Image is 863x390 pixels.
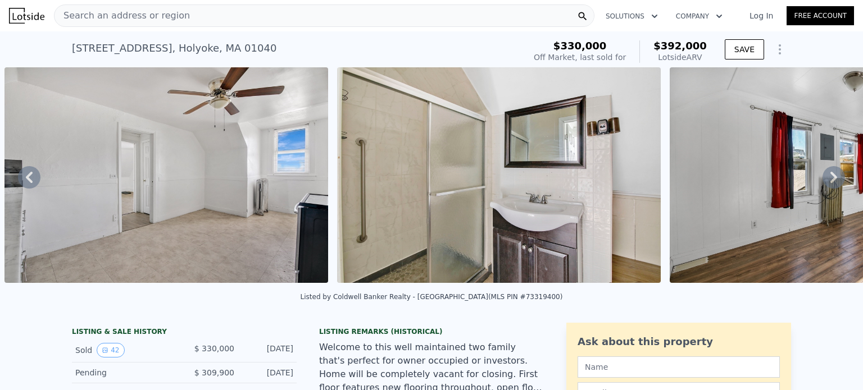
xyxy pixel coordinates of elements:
div: Pending [75,367,175,378]
span: $330,000 [553,40,607,52]
div: LISTING & SALE HISTORY [72,327,297,338]
a: Free Account [787,6,854,25]
input: Name [578,356,780,378]
div: [DATE] [243,367,293,378]
span: $392,000 [653,40,707,52]
img: Sale: 53939671 Parcel: 39517607 [4,67,328,283]
div: Sold [75,343,175,357]
div: Ask about this property [578,334,780,350]
div: [DATE] [243,343,293,357]
div: Off Market, last sold for [534,52,626,63]
button: Show Options [769,38,791,61]
div: [STREET_ADDRESS] , Holyoke , MA 01040 [72,40,276,56]
button: Solutions [597,6,667,26]
span: $ 309,900 [194,368,234,377]
img: Sale: 53939671 Parcel: 39517607 [337,67,661,283]
span: Search an address or region [54,9,190,22]
div: Listed by Coldwell Banker Realty - [GEOGRAPHIC_DATA] (MLS PIN #73319400) [301,293,563,301]
button: SAVE [725,39,764,59]
a: Log In [736,10,787,21]
img: Lotside [9,8,44,24]
div: Lotside ARV [653,52,707,63]
button: Company [667,6,732,26]
span: $ 330,000 [194,344,234,353]
button: View historical data [97,343,124,357]
div: Listing Remarks (Historical) [319,327,544,336]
